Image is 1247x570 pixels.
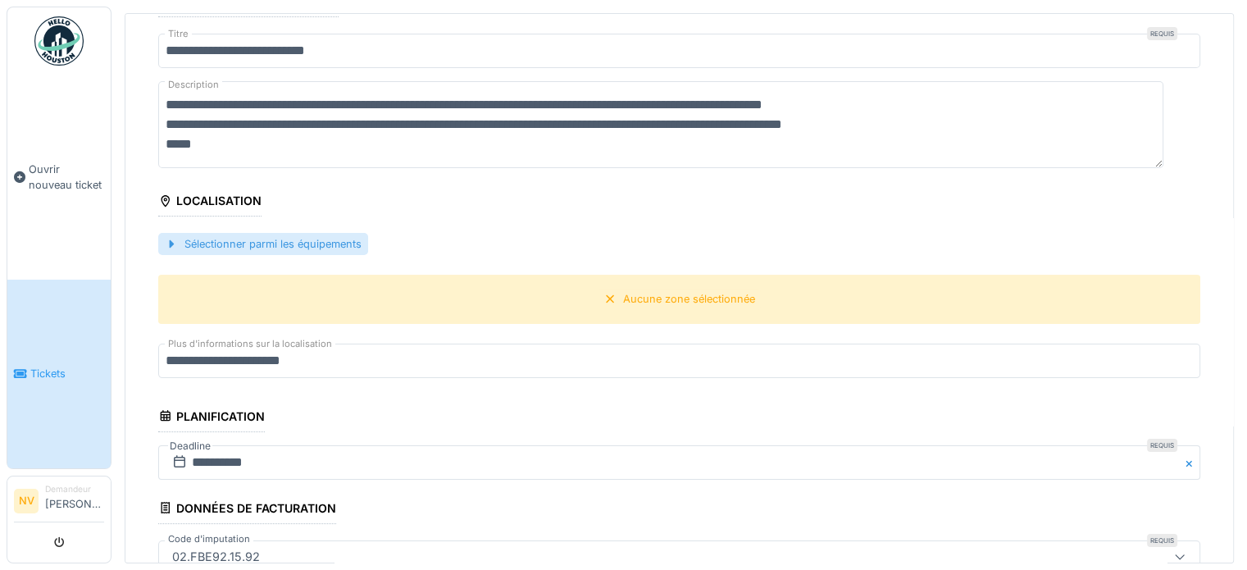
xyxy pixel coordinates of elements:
[158,496,336,524] div: Données de facturation
[29,162,104,193] span: Ouvrir nouveau ticket
[1147,534,1177,547] div: Requis
[165,532,253,546] label: Code d'imputation
[623,291,755,307] div: Aucune zone sélectionnée
[1182,445,1200,480] button: Close
[158,404,265,432] div: Planification
[165,27,192,41] label: Titre
[30,366,104,381] span: Tickets
[45,483,104,495] div: Demandeur
[7,280,111,469] a: Tickets
[165,337,335,351] label: Plus d'informations sur la localisation
[158,189,262,217] div: Localisation
[168,437,212,455] label: Deadline
[45,483,104,518] li: [PERSON_NAME]
[1147,439,1177,452] div: Requis
[7,75,111,280] a: Ouvrir nouveau ticket
[165,75,222,95] label: Description
[14,489,39,513] li: NV
[34,16,84,66] img: Badge_color-CXgf-gQk.svg
[166,548,266,566] div: 02.FBE92.15.92
[14,483,104,522] a: NV Demandeur[PERSON_NAME]
[158,233,368,255] div: Sélectionner parmi les équipements
[1147,27,1177,40] div: Requis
